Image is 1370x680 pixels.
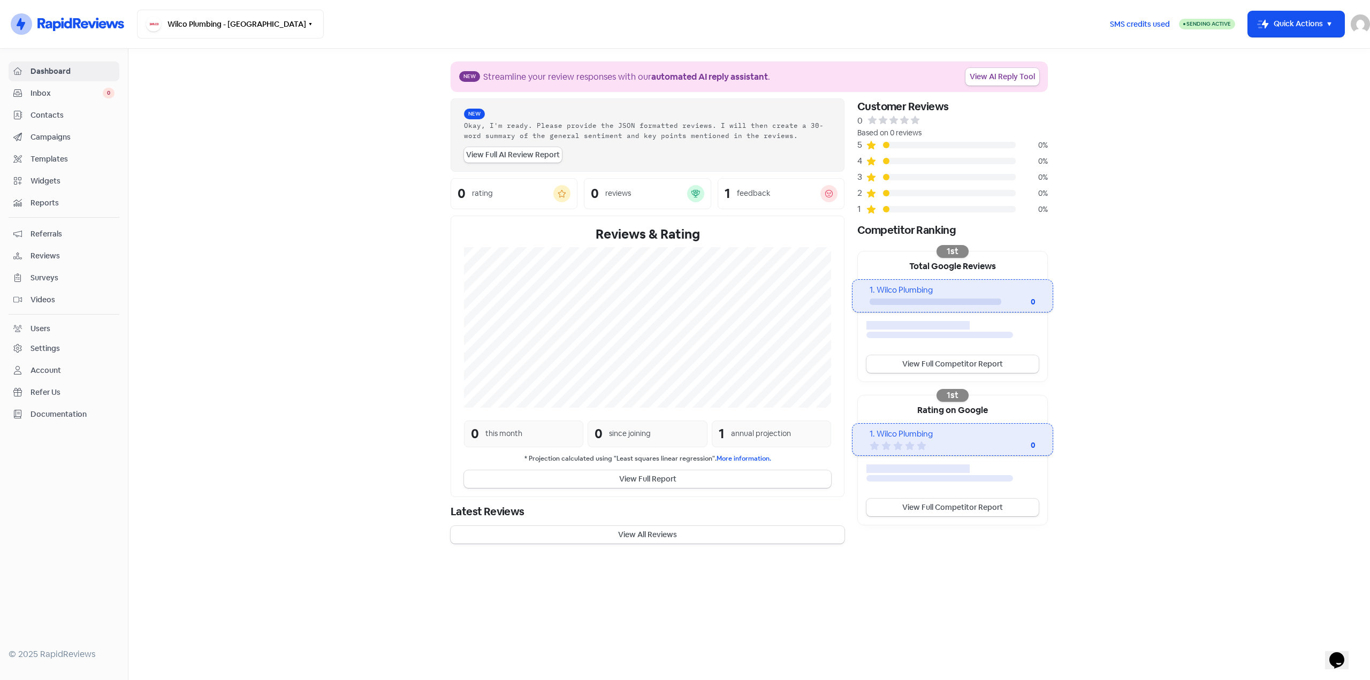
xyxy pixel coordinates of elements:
[31,66,115,77] span: Dashboard
[857,222,1048,238] div: Competitor Ranking
[31,294,115,305] span: Videos
[31,365,61,376] div: Account
[993,440,1036,451] div: 0
[137,10,324,39] button: Wilco Plumbing - [GEOGRAPHIC_DATA]
[651,71,768,82] b: automated AI reply assistant
[609,428,651,439] div: since joining
[737,188,770,199] div: feedback
[857,114,863,127] div: 0
[9,127,119,147] a: Campaigns
[1248,11,1344,37] button: Quick Actions
[937,245,969,258] div: 1st
[1001,296,1036,308] div: 0
[31,175,115,187] span: Widgets
[459,71,480,82] span: New
[451,503,844,519] div: Latest Reviews
[718,178,844,209] a: 1feedback
[857,98,1048,114] div: Customer Reviews
[717,454,771,463] a: More information.
[9,339,119,358] a: Settings
[31,197,115,209] span: Reports
[965,68,1039,86] a: View AI Reply Tool
[464,109,485,119] span: New
[857,187,866,200] div: 2
[591,187,599,200] div: 0
[31,387,115,398] span: Refer Us
[857,171,866,184] div: 3
[870,428,1035,440] div: 1. Wilco Plumbing
[9,62,119,81] a: Dashboard
[1016,140,1048,151] div: 0%
[595,424,603,444] div: 0
[1016,188,1048,199] div: 0%
[31,154,115,165] span: Templates
[1110,19,1170,30] span: SMS credits used
[9,193,119,213] a: Reports
[471,424,479,444] div: 0
[31,323,50,334] div: Users
[31,250,115,262] span: Reviews
[1186,20,1231,27] span: Sending Active
[866,355,1039,373] a: View Full Competitor Report
[464,120,831,141] div: Okay, I'm ready. Please provide the JSON formatted reviews. I will then create a 30-word summary ...
[1179,18,1235,30] a: Sending Active
[31,272,115,284] span: Surveys
[9,171,119,191] a: Widgets
[9,105,119,125] a: Contacts
[9,246,119,266] a: Reviews
[1351,14,1370,34] img: User
[858,395,1047,423] div: Rating on Google
[857,139,866,151] div: 5
[464,147,562,163] a: View Full AI Review Report
[9,383,119,402] a: Refer Us
[464,470,831,488] button: View Full Report
[9,268,119,288] a: Surveys
[605,188,631,199] div: reviews
[857,203,866,216] div: 1
[725,187,730,200] div: 1
[31,88,103,99] span: Inbox
[451,178,577,209] a: 0rating
[9,290,119,310] a: Videos
[451,526,844,544] button: View All Reviews
[9,224,119,244] a: Referrals
[103,88,115,98] span: 0
[857,127,1048,139] div: Based on 0 reviews
[31,228,115,240] span: Referrals
[464,225,831,244] div: Reviews & Rating
[31,132,115,143] span: Campaigns
[31,343,60,354] div: Settings
[719,424,725,444] div: 1
[464,454,831,464] small: * Projection calculated using "Least squares linear regression".
[9,648,119,661] div: © 2025 RapidReviews
[858,251,1047,279] div: Total Google Reviews
[870,284,1035,296] div: 1. Wilco Plumbing
[1101,18,1179,29] a: SMS credits used
[458,187,466,200] div: 0
[9,319,119,339] a: Users
[1016,204,1048,215] div: 0%
[485,428,522,439] div: this month
[9,149,119,169] a: Templates
[31,110,115,121] span: Contacts
[1016,156,1048,167] div: 0%
[1016,172,1048,183] div: 0%
[472,188,493,199] div: rating
[483,71,770,83] div: Streamline your review responses with our .
[9,361,119,380] a: Account
[9,83,119,103] a: Inbox 0
[584,178,711,209] a: 0reviews
[937,389,969,402] div: 1st
[31,409,115,420] span: Documentation
[1325,637,1359,669] iframe: chat widget
[9,404,119,424] a: Documentation
[857,155,866,167] div: 4
[866,499,1039,516] a: View Full Competitor Report
[731,428,791,439] div: annual projection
